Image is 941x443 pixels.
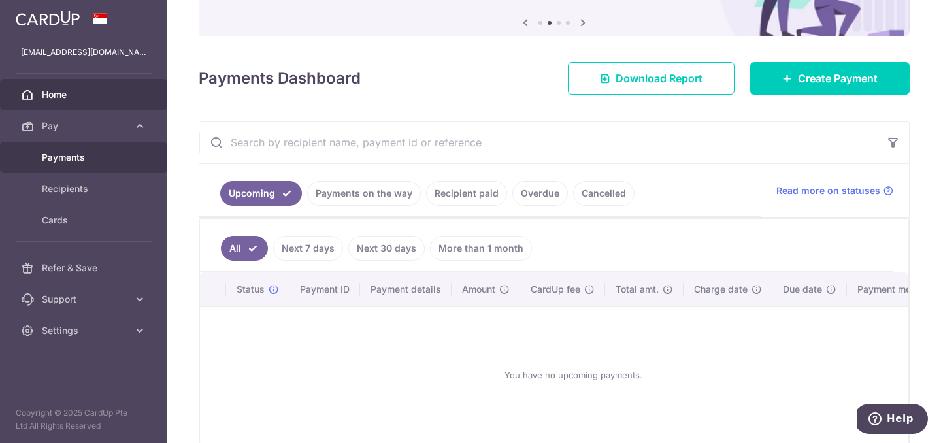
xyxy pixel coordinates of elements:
th: Payment details [360,272,452,306]
a: Next 30 days [348,236,425,261]
span: Read more on statuses [776,184,880,197]
a: Cancelled [573,181,635,206]
span: Cards [42,214,128,227]
span: Refer & Save [42,261,128,274]
p: [EMAIL_ADDRESS][DOMAIN_NAME] [21,46,146,59]
a: Next 7 days [273,236,343,261]
span: CardUp fee [531,283,580,296]
img: CardUp [16,10,80,26]
a: Recipient paid [426,181,507,206]
a: All [221,236,268,261]
span: Recipients [42,182,128,195]
span: Status [237,283,265,296]
a: Read more on statuses [776,184,893,197]
th: Payment ID [289,272,360,306]
span: Pay [42,120,128,133]
a: More than 1 month [430,236,532,261]
a: Upcoming [220,181,302,206]
span: Home [42,88,128,101]
span: Charge date [694,283,748,296]
a: Download Report [568,62,735,95]
h4: Payments Dashboard [199,67,361,90]
span: Total amt. [616,283,659,296]
span: Settings [42,324,128,337]
div: You have no upcoming payments. [216,318,931,433]
a: Create Payment [750,62,910,95]
span: Amount [462,283,495,296]
input: Search by recipient name, payment id or reference [199,122,878,163]
iframe: Opens a widget where you can find more information [857,404,928,436]
span: Due date [783,283,822,296]
span: Support [42,293,128,306]
a: Overdue [512,181,568,206]
a: Payments on the way [307,181,421,206]
span: Create Payment [798,71,878,86]
span: Download Report [616,71,702,86]
span: Payments [42,151,128,164]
